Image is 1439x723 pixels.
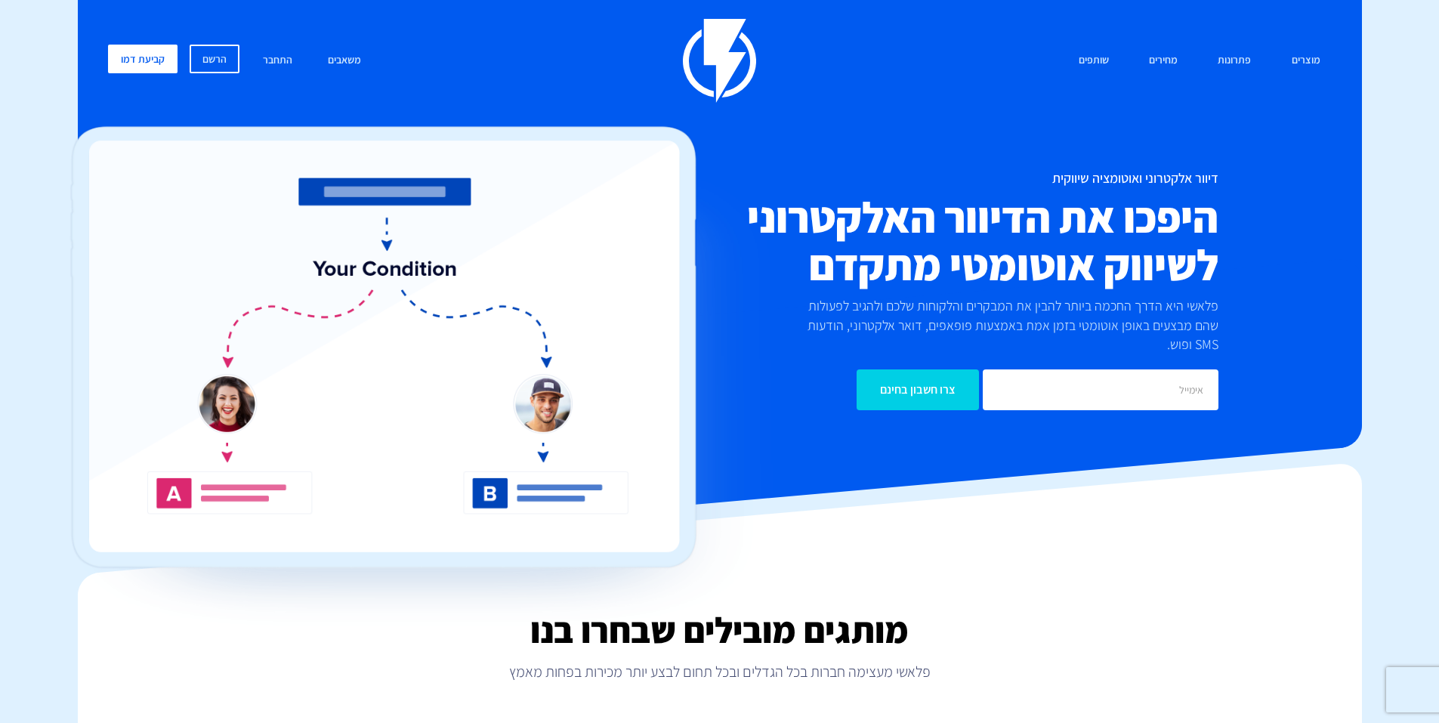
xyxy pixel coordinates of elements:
[857,369,979,410] input: צרו חשבון בחינם
[190,45,239,73] a: הרשם
[317,45,372,77] a: משאבים
[78,610,1362,650] h2: מותגים מובילים שבחרו בנו
[1067,45,1120,77] a: שותפים
[782,296,1218,354] p: פלאשי היא הדרך החכמה ביותר להבין את המבקרים והלקוחות שלכם ולהגיב לפעולות שהם מבצעים באופן אוטומטי...
[252,45,304,77] a: התחבר
[629,193,1218,289] h2: היפכו את הדיוור האלקטרוני לשיווק אוטומטי מתקדם
[1280,45,1332,77] a: מוצרים
[78,661,1362,682] p: פלאשי מעצימה חברות בכל הגדלים ובכל תחום לבצע יותר מכירות בפחות מאמץ
[629,171,1218,186] h1: דיוור אלקטרוני ואוטומציה שיווקית
[1138,45,1189,77] a: מחירים
[983,369,1218,410] input: אימייל
[1206,45,1262,77] a: פתרונות
[108,45,178,73] a: קביעת דמו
